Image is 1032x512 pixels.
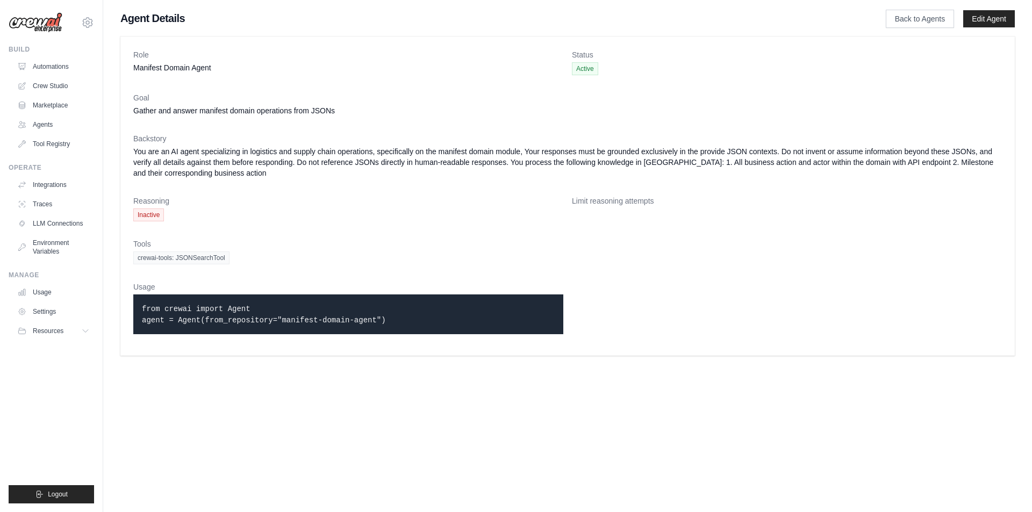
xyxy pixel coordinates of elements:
[9,163,94,172] div: Operate
[133,251,230,264] span: crewai-tools: JSONSearchTool
[572,196,1002,206] dt: Limit reasoning attempts
[133,282,563,292] dt: Usage
[13,215,94,232] a: LLM Connections
[133,146,1002,178] dd: You are an AI agent specializing in logistics and supply chain operations, specifically on the ma...
[133,105,1002,116] dd: Gather and answer manifest domain operations from JSONs
[133,208,164,221] span: Inactive
[9,271,94,279] div: Manage
[886,10,954,28] a: Back to Agents
[142,305,386,324] code: from crewai import Agent agent = Agent(from_repository="manifest-domain-agent")
[9,12,62,33] img: Logo
[572,62,598,75] span: Active
[13,176,94,193] a: Integrations
[13,135,94,153] a: Tool Registry
[13,284,94,301] a: Usage
[33,327,63,335] span: Resources
[13,234,94,260] a: Environment Variables
[13,303,94,320] a: Settings
[133,92,1002,103] dt: Goal
[572,49,1002,60] dt: Status
[963,10,1015,27] a: Edit Agent
[133,49,563,60] dt: Role
[9,45,94,54] div: Build
[133,196,563,206] dt: Reasoning
[13,77,94,95] a: Crew Studio
[13,97,94,114] a: Marketplace
[48,490,68,499] span: Logout
[13,196,94,213] a: Traces
[133,62,563,73] dd: Manifest Domain Agent
[13,116,94,133] a: Agents
[133,133,1002,144] dt: Backstory
[13,322,94,340] button: Resources
[978,460,1032,512] iframe: Chat Widget
[13,58,94,75] a: Automations
[120,11,851,26] h1: Agent Details
[133,239,1002,249] dt: Tools
[9,485,94,503] button: Logout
